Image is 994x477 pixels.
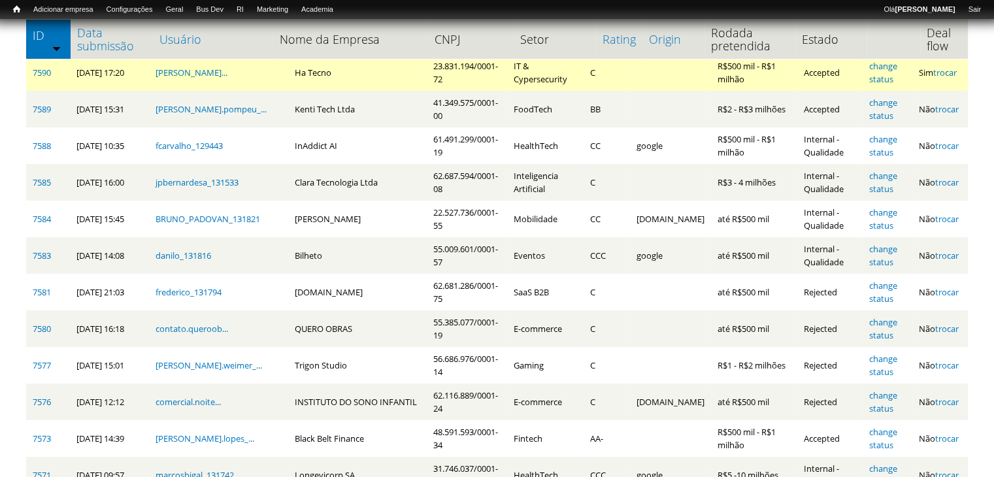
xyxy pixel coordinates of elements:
a: Bus Dev [190,3,230,16]
a: change status [869,280,897,304]
td: [DOMAIN_NAME] [630,384,711,420]
td: [DOMAIN_NAME] [288,274,427,310]
td: Clara Tecnologia Ltda [288,164,427,201]
a: 7573 [33,433,51,444]
td: INSTITUTO DO SONO INFANTIL [288,384,427,420]
a: Configurações [100,3,159,16]
td: Internal - Qualidade [797,237,863,274]
a: 7581 [33,286,51,298]
td: R$500 mil - R$1 milhão [711,54,797,91]
td: Não [912,164,968,201]
td: C [584,310,630,347]
td: Accepted [797,420,863,457]
td: BB [584,91,630,127]
td: 62.681.286/0001-75 [427,274,507,310]
td: E-commerce [507,310,584,347]
td: até R$500 mil [711,201,797,237]
td: C [584,54,630,91]
td: Inteligencia Artificial [507,164,584,201]
td: Sim [912,54,968,91]
a: [PERSON_NAME]... [156,67,227,78]
a: change status [869,206,897,231]
th: Estado [795,20,867,59]
td: E-commerce [507,384,584,420]
td: Não [912,347,968,384]
a: Rating [603,33,636,46]
td: 23.831.194/0001-72 [427,54,507,91]
td: Não [912,310,968,347]
a: 7580 [33,323,51,335]
a: contato.queroob... [156,323,228,335]
a: Origin [649,33,698,46]
td: Rejected [797,347,863,384]
a: change status [869,60,897,85]
th: Rodada pretendida [704,20,795,59]
a: change status [869,316,897,341]
td: InAddict AI [288,127,427,164]
a: change status [869,97,897,122]
td: até R$500 mil [711,274,797,310]
td: [DATE] 21:03 [70,274,149,310]
a: comercial.noite... [156,396,221,408]
a: trocar [935,323,959,335]
a: trocar [935,140,959,152]
td: Não [912,127,968,164]
a: 7584 [33,213,51,225]
td: Rejected [797,310,863,347]
td: CC [584,127,630,164]
a: trocar [935,213,959,225]
td: [DATE] 16:18 [70,310,149,347]
td: Gaming [507,347,584,384]
a: Usuário [159,33,267,46]
td: [DATE] 10:35 [70,127,149,164]
a: Adicionar empresa [27,3,100,16]
td: Internal - Qualidade [797,127,863,164]
td: Accepted [797,91,863,127]
td: Rejected [797,274,863,310]
td: C [584,164,630,201]
td: [DATE] 16:00 [70,164,149,201]
a: 7583 [33,250,51,261]
td: QUERO OBRAS [288,310,427,347]
td: google [630,127,711,164]
a: change status [869,133,897,158]
td: Não [912,420,968,457]
a: BRUNO_PADOVAN_131821 [156,213,260,225]
a: 7589 [33,103,51,115]
td: SaaS B2B [507,274,584,310]
td: Eventos [507,237,584,274]
td: até R$500 mil [711,237,797,274]
td: [PERSON_NAME] [288,201,427,237]
strong: [PERSON_NAME] [895,5,955,13]
a: Geral [159,3,190,16]
a: Sair [961,3,987,16]
td: Kenti Tech Ltda [288,91,427,127]
a: trocar [933,67,957,78]
a: Academia [295,3,340,16]
td: [DATE] 14:08 [70,237,149,274]
th: CNPJ [427,20,514,59]
td: R$3 - 4 milhões [711,164,797,201]
a: ID [33,29,64,42]
a: trocar [935,103,959,115]
td: R$2 - R$3 milhões [711,91,797,127]
a: change status [869,389,897,414]
a: trocar [935,396,959,408]
th: Setor [514,20,596,59]
td: Não [912,274,968,310]
a: Data submissão [77,26,146,52]
a: 7576 [33,396,51,408]
a: [PERSON_NAME].lopes_... [156,433,254,444]
a: 7585 [33,176,51,188]
td: 41.349.575/0001-00 [427,91,507,127]
td: [DOMAIN_NAME] [630,201,711,237]
td: AA- [584,420,630,457]
td: HealthTech [507,127,584,164]
a: trocar [935,250,959,261]
td: Não [912,237,968,274]
td: 48.591.593/0001-34 [427,420,507,457]
td: [DATE] 14:39 [70,420,149,457]
a: Início [7,3,27,16]
td: até R$500 mil [711,384,797,420]
td: google [630,237,711,274]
